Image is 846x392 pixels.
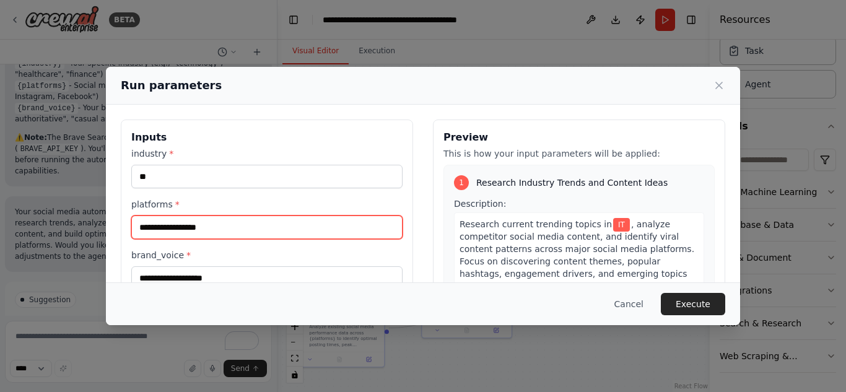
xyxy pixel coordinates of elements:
span: Variable: industry [613,218,630,232]
span: Description: [454,199,506,209]
p: This is how your input parameters will be applied: [443,147,715,160]
button: Cancel [604,293,653,315]
label: industry [131,147,403,160]
label: platforms [131,198,403,211]
h3: Inputs [131,130,403,145]
button: Execute [661,293,725,315]
h3: Preview [443,130,715,145]
span: Research Industry Trends and Content Ideas [476,176,668,189]
div: 1 [454,175,469,190]
label: brand_voice [131,249,403,261]
h2: Run parameters [121,77,222,94]
span: Research current trending topics in [460,219,612,229]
